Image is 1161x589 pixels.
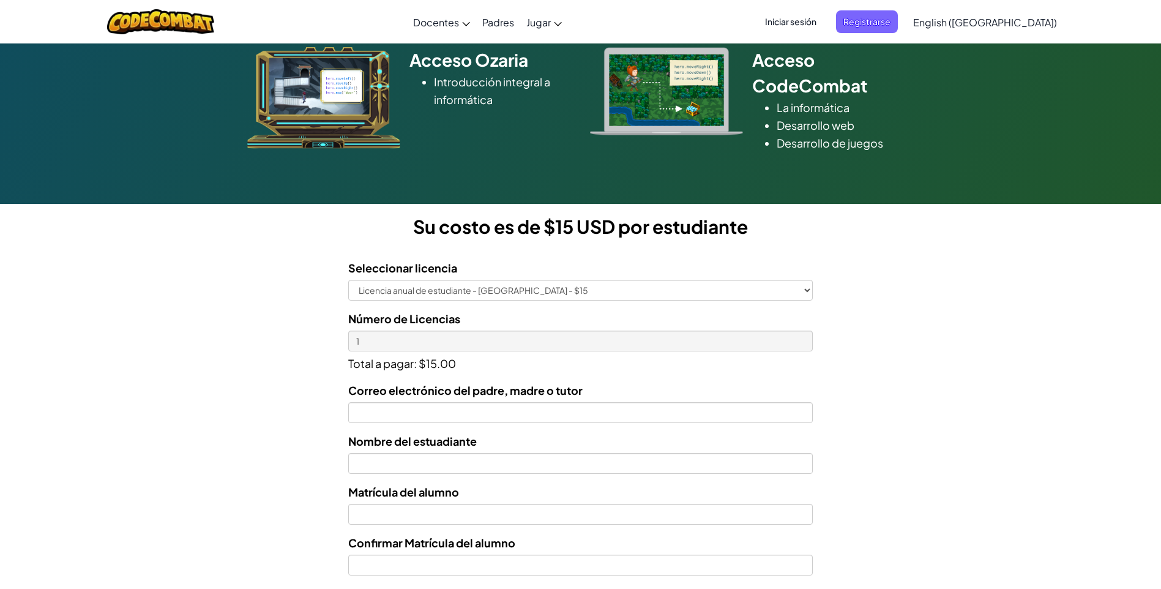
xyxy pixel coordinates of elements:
span: English ([GEOGRAPHIC_DATA]) [913,16,1057,29]
label: Correo electrónico del padre, madre o tutor [348,381,583,399]
button: Registrarse [836,10,898,33]
label: Número de Licencias [348,310,460,328]
h2: Acceso CodeCombat [752,47,914,99]
p: Total a pagar: $15.00 [348,351,813,372]
label: Nombre del estuadiante [348,432,477,450]
a: Jugar [520,6,568,39]
a: English ([GEOGRAPHIC_DATA]) [907,6,1063,39]
li: Introducción integral a informática [434,73,572,108]
img: Logotipo de CodeCombat [107,9,214,34]
label: Matrícula del alumno [348,483,459,501]
span: Jugar [526,16,551,29]
h2: Acceso Ozaria [409,47,572,73]
a: Docentes [407,6,476,39]
span: Docentes [413,16,459,29]
label: Confirmar Matrícula del alumno [348,534,515,552]
li: La informática [777,99,914,116]
a: Padres [476,6,520,39]
label: Seleccionar licencia [348,259,457,277]
button: Iniciar sesión [758,10,824,33]
li: Desarrollo web [777,116,914,134]
li: Desarrollo de juegos [777,134,914,152]
img: type_real_code.png [590,47,743,135]
img: ozaria_acodus.png [247,47,400,149]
